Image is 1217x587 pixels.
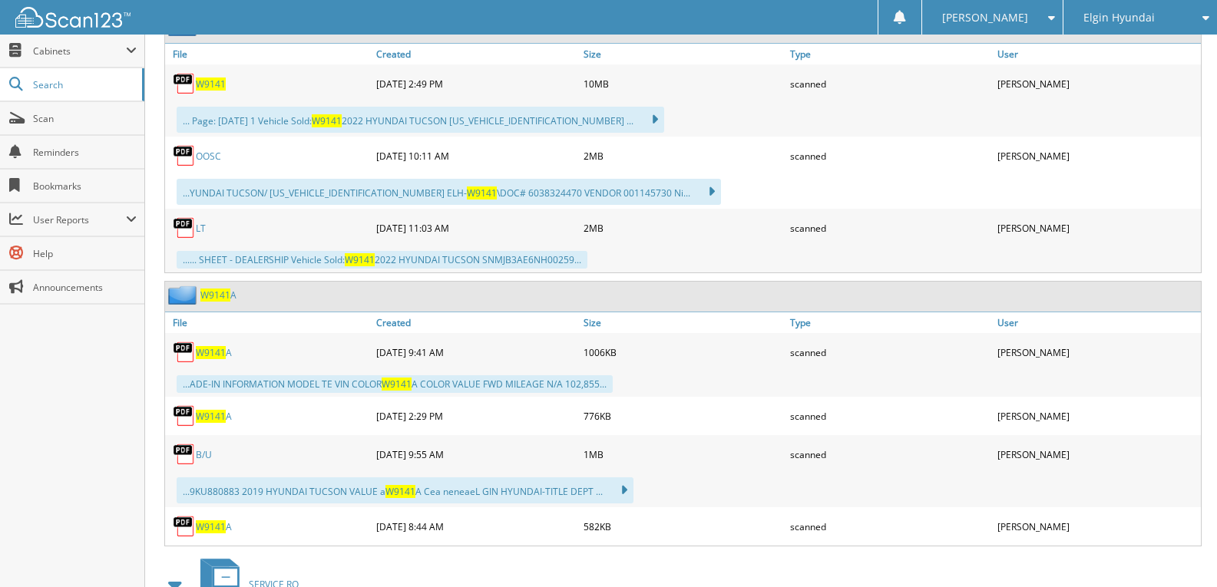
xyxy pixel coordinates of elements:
img: PDF.png [173,443,196,466]
div: ...9KU880883 2019 HYUNDAI TUCSON VALUE a A Cea neneaeL GIN HYUNDAI-TITLE DEPT ... [177,477,633,503]
div: [PERSON_NAME] [994,213,1201,243]
div: ...YUNDAI TUCSON/ [US_VEHICLE_IDENTIFICATION_NUMBER] ELH- \DOC# 6038324470 VENDOR 001145730 Ni... [177,179,721,205]
div: ...... SHEET - DEALERSHIP Vehicle Sold: 2022 HYUNDAI TUCSON SNMJB3AE6NH00259... [177,251,587,269]
div: [PERSON_NAME] [994,511,1201,542]
span: Help [33,247,137,260]
div: [DATE] 8:44 AM [372,511,580,542]
img: scan123-logo-white.svg [15,7,131,28]
iframe: Chat Widget [1140,513,1217,587]
a: Type [786,312,994,333]
span: [PERSON_NAME] [942,13,1028,22]
span: Search [33,78,134,91]
a: Created [372,44,580,64]
span: User Reports [33,213,126,226]
div: scanned [786,337,994,368]
div: [DATE] 11:03 AM [372,213,580,243]
a: B/U [196,448,212,461]
div: 582KB [580,511,787,542]
div: scanned [786,401,994,431]
span: Scan [33,112,137,125]
div: [DATE] 9:41 AM [372,337,580,368]
a: File [165,44,372,64]
div: [PERSON_NAME] [994,337,1201,368]
div: [PERSON_NAME] [994,439,1201,470]
span: W9141 [196,346,226,359]
a: LT [196,222,206,235]
div: 1006KB [580,337,787,368]
span: W9141 [200,289,230,302]
span: Announcements [33,281,137,294]
span: W9141 [196,410,226,423]
div: [PERSON_NAME] [994,140,1201,171]
div: [PERSON_NAME] [994,68,1201,99]
a: Created [372,312,580,333]
div: 2MB [580,140,787,171]
img: PDF.png [173,341,196,364]
img: PDF.png [173,515,196,538]
div: [DATE] 2:29 PM [372,401,580,431]
a: W9141A [196,346,232,359]
a: Size [580,312,787,333]
a: User [994,44,1201,64]
span: W9141 [467,186,497,200]
a: Type [786,44,994,64]
span: Cabinets [33,45,126,58]
a: W9141 [196,77,226,91]
div: [PERSON_NAME] [994,401,1201,431]
span: Reminders [33,146,137,159]
a: File [165,312,372,333]
div: 2MB [580,213,787,243]
span: Bookmarks [33,180,137,193]
div: 10MB [580,68,787,99]
div: [DATE] 10:11 AM [372,140,580,171]
span: W9141 [382,378,412,391]
span: Elgin Hyundai [1083,13,1155,22]
a: OOSC [196,150,221,163]
div: [DATE] 2:49 PM [372,68,580,99]
a: W9141A [196,410,232,423]
img: folder2.png [168,285,200,305]
div: scanned [786,511,994,542]
a: W9141A [196,520,232,533]
a: User [994,312,1201,333]
a: Size [580,44,787,64]
div: scanned [786,439,994,470]
div: [DATE] 9:55 AM [372,439,580,470]
span: W9141 [312,114,342,127]
div: ... Page: [DATE] 1 Vehicle Sold: 2022 HYUNDAI TUCSON [US_VEHICLE_IDENTIFICATION_NUMBER] ... [177,107,664,133]
div: 1MB [580,439,787,470]
img: PDF.png [173,404,196,427]
div: scanned [786,68,994,99]
img: PDF.png [173,144,196,167]
img: PDF.png [173,72,196,95]
span: W9141 [385,485,415,498]
span: W9141 [196,520,226,533]
div: ...ADE-IN INFORMATION MODEL TE VIN COLOR A COLOR VALUE FWD MILEAGE N/A 102,855... [177,375,613,393]
div: 776KB [580,401,787,431]
a: W9141A [200,289,236,302]
img: PDF.png [173,216,196,239]
div: scanned [786,140,994,171]
span: W9141 [345,253,375,266]
div: scanned [786,213,994,243]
